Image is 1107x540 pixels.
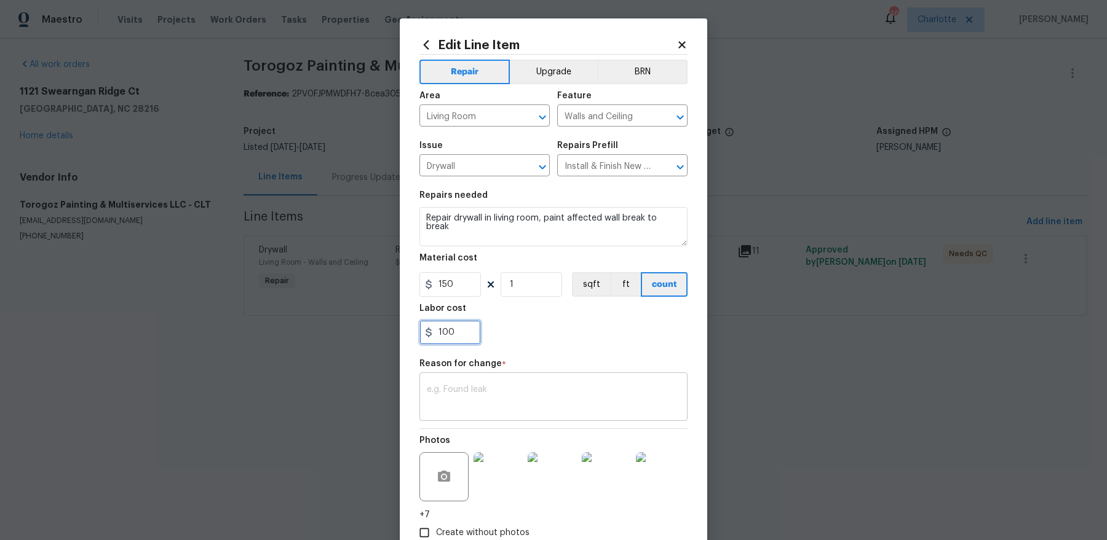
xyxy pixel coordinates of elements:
[534,158,551,176] button: Open
[419,436,450,445] h5: Photos
[534,109,551,126] button: Open
[419,207,688,246] textarea: Repair drywall in living room, paint affected wall break to break
[419,38,676,52] h2: Edit Line Item
[419,254,477,262] h5: Material cost
[672,109,689,126] button: Open
[557,92,592,100] h5: Feature
[510,60,598,84] button: Upgrade
[419,60,510,84] button: Repair
[610,272,641,297] button: ft
[641,272,688,297] button: count
[419,304,466,313] h5: Labor cost
[557,141,618,150] h5: Repairs Prefill
[419,509,430,521] span: +7
[419,191,488,200] h5: Repairs needed
[419,359,502,368] h5: Reason for change
[672,158,689,176] button: Open
[419,141,443,150] h5: Issue
[572,272,610,297] button: sqft
[436,526,530,539] span: Create without photos
[419,92,440,100] h5: Area
[597,60,688,84] button: BRN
